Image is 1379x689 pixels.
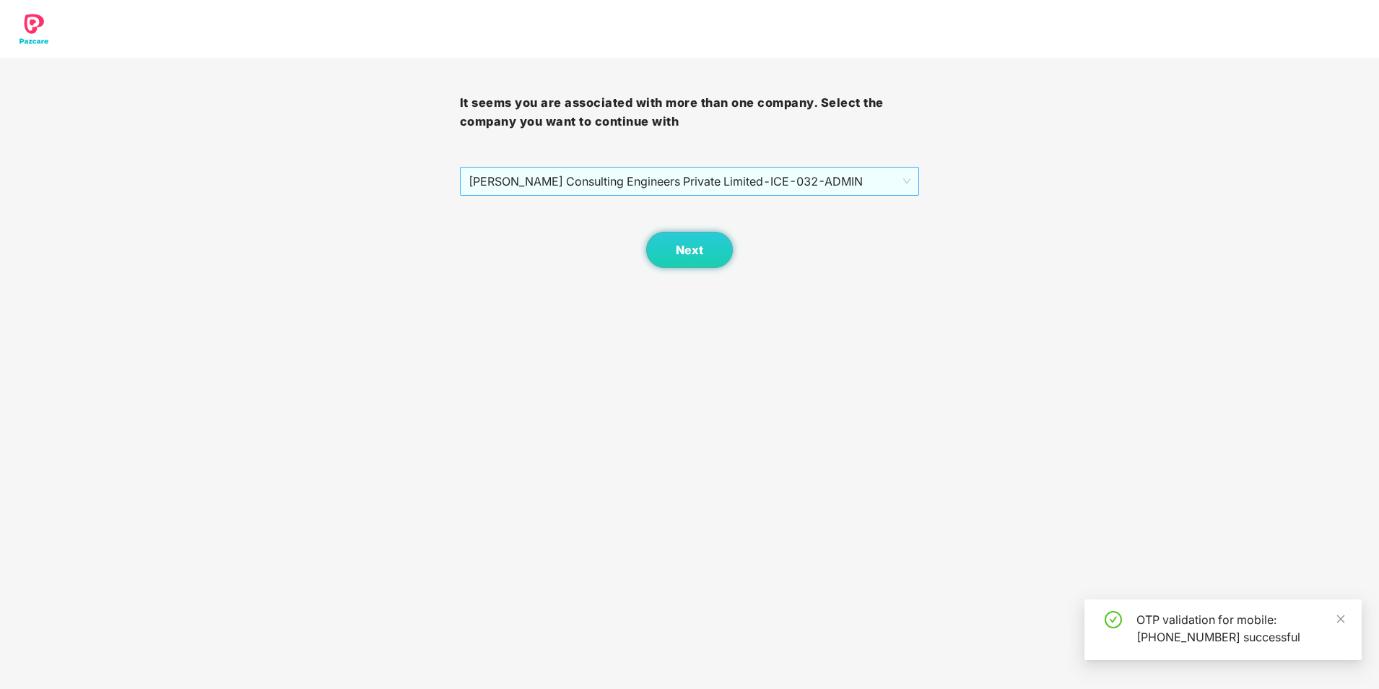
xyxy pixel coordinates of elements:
[469,168,911,195] span: [PERSON_NAME] Consulting Engineers Private Limited - ICE-032 - ADMIN
[1136,611,1344,646] div: OTP validation for mobile: [PHONE_NUMBER] successful
[676,243,703,257] span: Next
[1105,611,1122,628] span: check-circle
[1336,614,1346,624] span: close
[460,94,920,131] h3: It seems you are associated with more than one company. Select the company you want to continue with
[646,232,733,268] button: Next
